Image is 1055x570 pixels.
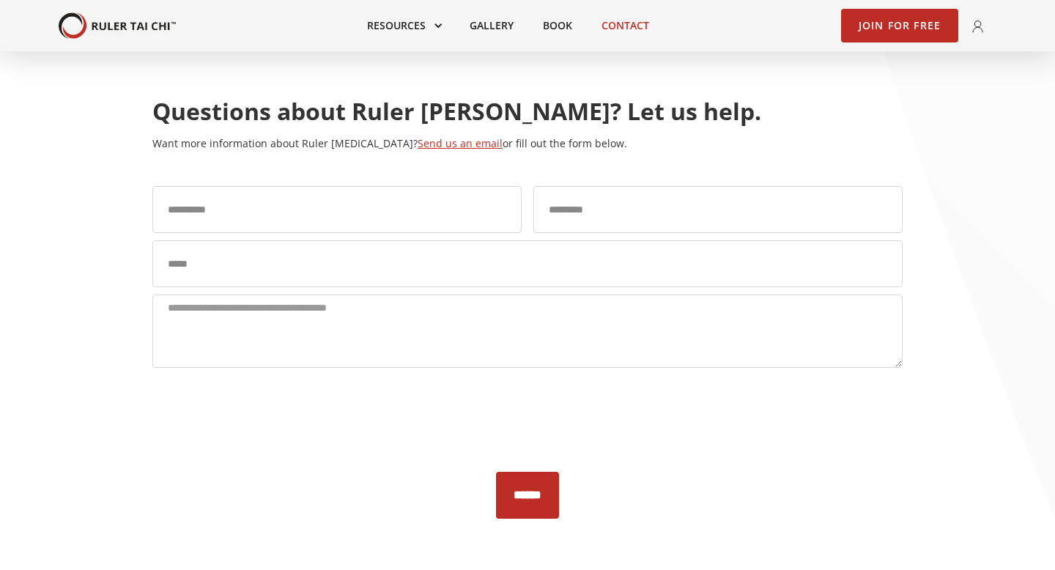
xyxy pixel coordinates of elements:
[418,136,503,150] a: Send us an email
[59,12,176,40] a: home
[152,136,903,151] p: Want more information about Ruler [MEDICAL_DATA]? or fill out the form below.
[528,10,587,42] a: Book
[587,10,664,42] a: Contact
[152,186,903,519] form: Questions/Contact Us Form
[841,9,959,42] a: Join for Free
[416,391,639,448] iframe: reCAPTCHA
[152,95,761,127] strong: Questions about Ruler [PERSON_NAME]? Let us help.
[352,10,455,42] div: Resources
[59,12,176,40] img: Your Brand Name
[455,10,528,42] a: Gallery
